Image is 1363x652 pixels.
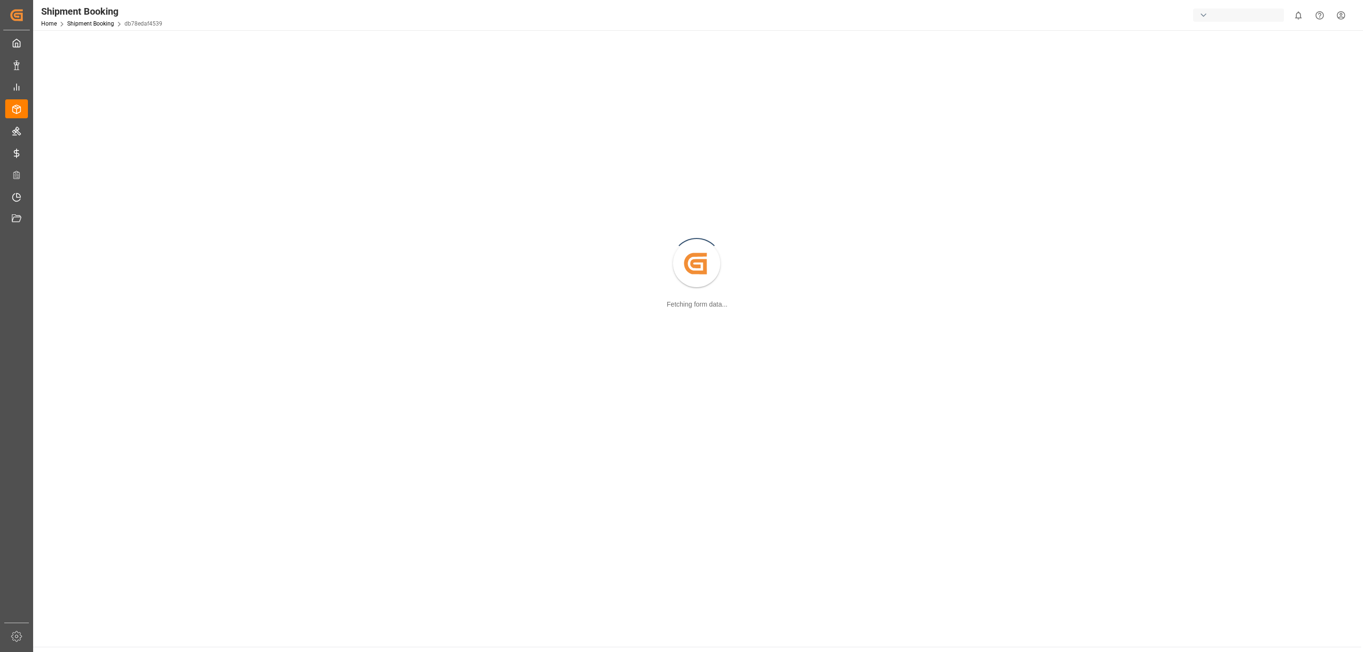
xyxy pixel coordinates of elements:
[667,300,727,309] div: Fetching form data...
[41,20,57,27] a: Home
[1309,5,1330,26] button: Help Center
[1288,5,1309,26] button: show 0 new notifications
[67,20,114,27] a: Shipment Booking
[41,4,162,18] div: Shipment Booking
